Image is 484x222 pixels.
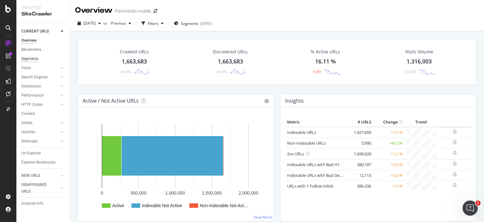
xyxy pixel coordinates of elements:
[21,37,37,44] div: Overview
[112,203,124,208] text: Active
[153,9,157,13] div: arrow-right-arrow-left
[75,5,112,16] div: Overview
[202,190,222,195] text: 1,500,000
[452,183,457,188] div: bell-plus
[348,138,373,148] td: 5,990
[452,161,457,166] div: bell-plus
[218,57,243,66] div: 1,663,683
[130,190,147,195] text: 500,000
[404,117,438,127] th: Trend
[373,170,404,181] td: +3.3 %
[200,203,248,208] text: Non-Indexable Not Act…
[103,21,108,26] span: vs
[21,65,59,71] a: Visits
[287,172,356,178] a: Indexable URLs with Bad Description
[108,18,134,28] button: Previous
[21,200,43,207] div: Analysis Info
[148,21,158,26] div: Filters
[75,18,103,28] button: [DATE]
[475,201,481,206] span: 1
[216,69,227,75] div: +0.9%
[373,159,404,170] td: +0.6 %
[21,200,65,207] a: Analysis Info
[181,21,199,26] span: Segments
[21,92,43,99] div: Performance
[165,190,185,195] text: 1,000,000
[122,57,147,66] div: 1,663,683
[21,150,65,157] a: Url Explorer
[83,117,266,216] div: A chart.
[21,46,65,53] a: Movements
[21,182,53,195] div: DISAPPEARED URLS
[21,111,35,117] div: Content
[115,8,151,14] div: ParuVendu mobile
[21,56,38,62] div: Segments
[213,49,248,55] div: Discovered URLs
[21,159,65,166] a: Explorer Bookmarks
[463,201,478,216] iframe: Intercom live chat
[21,129,35,135] div: Outlinks
[21,74,59,81] a: Search Engines
[21,83,59,90] a: Distribution
[348,181,373,191] td: 386,336
[21,172,40,179] div: NEW URLS
[21,138,59,145] a: Sitemaps
[315,57,336,66] div: 16.11 %
[139,18,166,28] button: Filters
[83,97,139,105] h4: Active / Not Active URLs
[21,138,37,145] div: Sitemaps
[200,21,212,26] div: [DATE]
[406,57,432,66] div: 1,316,003
[21,101,43,108] div: HTTP Codes
[21,46,41,53] div: Movements
[373,148,404,159] td: +1.2 %
[452,140,457,145] div: bell-plus
[21,28,49,35] div: CURRENT URLS
[348,148,373,159] td: 1,658,020
[452,172,457,177] div: bell-plus
[21,5,65,10] div: Analytics
[21,150,41,157] div: Url Explorer
[101,190,103,195] text: 0
[120,69,131,75] div: +0.9%
[287,183,333,189] a: URLs with 1 Follow Inlink
[452,129,457,134] div: bell-plus
[254,214,272,220] a: View More
[21,56,65,62] a: Segments
[21,74,48,81] div: Search Engines
[405,49,433,55] div: Visits Volume
[21,28,59,35] a: CURRENT URLS
[287,162,340,167] a: Indexable URLs with Bad H1
[21,37,65,44] a: Overview
[21,159,55,166] div: Explorer Bookmarks
[21,92,59,99] a: Performance
[84,21,96,26] span: 2025 Aug. 7th
[287,140,326,146] a: Non-Indexable URLs
[239,190,258,195] text: 2,000,000
[171,18,214,28] button: Segments[DATE]
[373,138,404,148] td: -44.3 %
[373,117,404,127] th: Change
[21,101,59,108] a: HTTP Codes
[21,10,65,18] div: SiteCrawler
[108,21,126,26] span: Previous
[287,151,304,157] a: 2xx URLs
[21,120,59,126] a: Inlinks
[348,159,373,170] td: 380,187
[142,203,182,208] text: Indexable Not Active
[21,129,59,135] a: Outlinks
[373,181,404,191] td: -1.5 %
[404,69,416,75] div: -3.67%
[21,111,65,117] a: Content
[21,172,59,179] a: NEW URLS
[285,117,348,127] th: Metric
[312,69,321,75] div: -1.01
[348,170,373,181] td: 12,113
[348,127,373,138] td: 1,657,693
[21,83,41,90] div: Distribution
[21,182,59,195] a: DISAPPEARED URLS
[285,97,304,105] h4: Insights
[348,117,373,127] th: # URLS
[311,49,340,55] div: % Active URLs
[21,65,31,71] div: Visits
